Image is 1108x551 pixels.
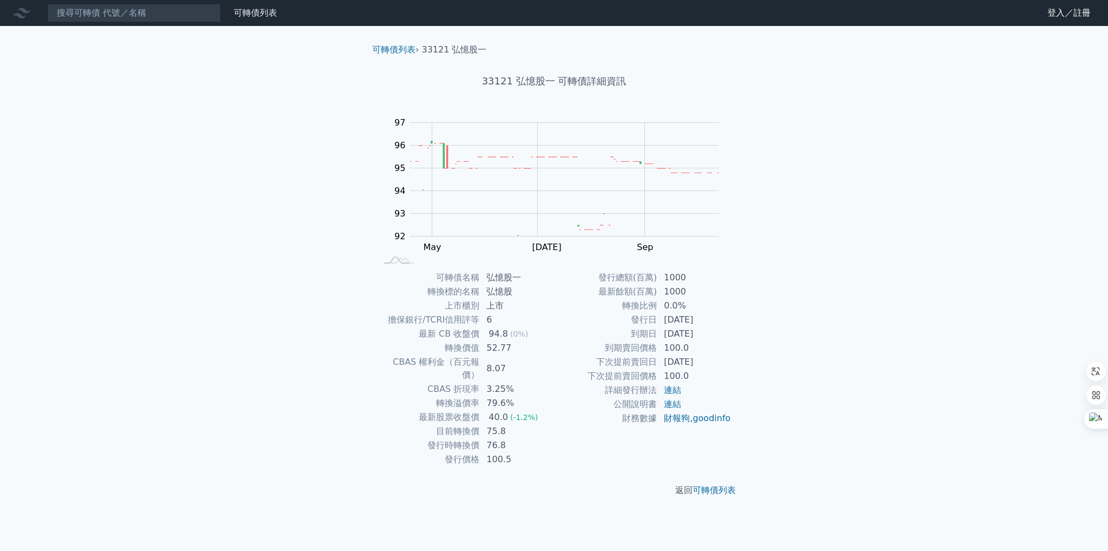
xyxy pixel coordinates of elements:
tspan: 96 [394,140,405,150]
td: 76.8 [480,438,554,452]
td: 轉換標的名稱 [377,285,480,299]
a: 可轉債列表 [692,485,736,495]
tspan: 92 [394,231,405,241]
a: goodinfo [692,413,730,423]
p: 返回 [364,484,744,497]
td: 可轉債名稱 [377,271,480,285]
div: 94.8 [486,327,510,340]
h1: 33121 弘憶股一 可轉債詳細資訊 [364,74,744,89]
td: 發行時轉換價 [377,438,480,452]
td: 目前轉換價 [377,424,480,438]
td: 財務數據 [554,411,657,425]
td: 79.6% [480,396,554,410]
span: (0%) [510,330,528,338]
td: 6 [480,313,554,327]
td: 轉換溢價率 [377,396,480,410]
tspan: Sep [637,242,653,252]
td: 詳細發行辦法 [554,383,657,397]
li: 33121 弘憶股一 [422,43,487,56]
td: [DATE] [657,355,731,369]
g: Chart [389,117,735,252]
a: 連結 [664,399,681,409]
a: 可轉債列表 [234,8,277,18]
span: (-1.2%) [510,413,538,422]
td: 最新餘額(百萬) [554,285,657,299]
td: 弘憶股 [480,285,554,299]
tspan: 97 [394,117,405,128]
td: 最新 CB 收盤價 [377,327,480,341]
a: 登入／註冊 [1039,4,1099,22]
td: 轉換價值 [377,341,480,355]
li: › [372,43,419,56]
tspan: 93 [394,208,405,219]
td: 1000 [657,271,731,285]
input: 搜尋可轉債 代號／名稱 [48,4,221,22]
tspan: [DATE] [532,242,562,252]
td: 最新股票收盤價 [377,410,480,424]
td: [DATE] [657,313,731,327]
a: 可轉債列表 [372,44,415,55]
div: 40.0 [486,411,510,424]
td: 75.8 [480,424,554,438]
td: 到期日 [554,327,657,341]
td: 發行日 [554,313,657,327]
td: 弘憶股一 [480,271,554,285]
td: 1000 [657,285,731,299]
td: 100.0 [657,369,731,383]
td: 8.07 [480,355,554,382]
td: CBAS 權利金（百元報價） [377,355,480,382]
td: 上市 [480,299,554,313]
td: 100.5 [480,452,554,467]
td: 發行總額(百萬) [554,271,657,285]
td: 到期賣回價格 [554,341,657,355]
a: 財報狗 [664,413,690,423]
div: 聊天小工具 [1054,499,1108,551]
td: 上市櫃別 [377,299,480,313]
td: 0.0% [657,299,731,313]
td: 擔保銀行/TCRI信用評等 [377,313,480,327]
td: CBAS 折現率 [377,382,480,396]
tspan: 95 [394,163,405,173]
td: 52.77 [480,341,554,355]
td: 公開說明書 [554,397,657,411]
iframe: Chat Widget [1054,499,1108,551]
td: 下次提前賣回日 [554,355,657,369]
td: 3.25% [480,382,554,396]
td: , [657,411,731,425]
tspan: May [423,242,441,252]
td: 100.0 [657,341,731,355]
td: 轉換比例 [554,299,657,313]
td: [DATE] [657,327,731,341]
td: 下次提前賣回價格 [554,369,657,383]
tspan: 94 [394,186,405,196]
a: 連結 [664,385,681,395]
td: 發行價格 [377,452,480,467]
